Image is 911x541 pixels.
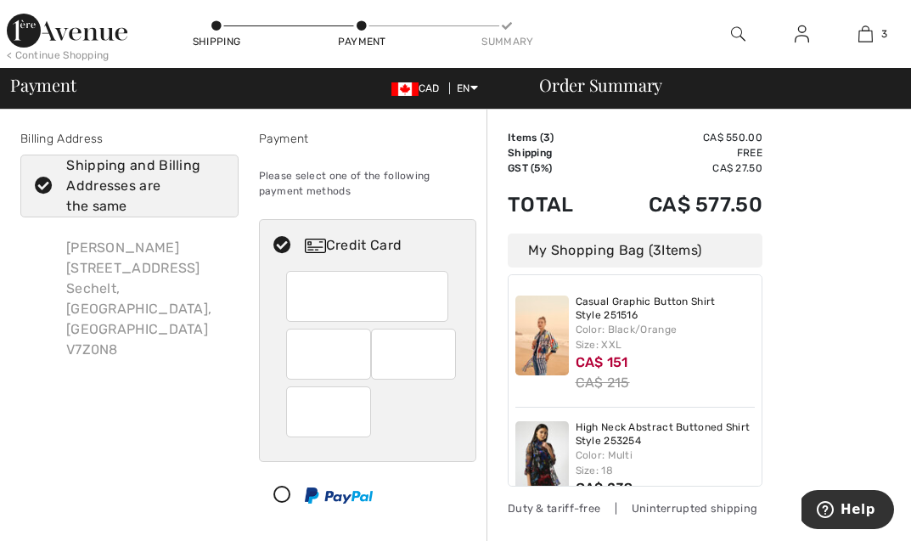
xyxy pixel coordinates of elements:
div: Shipping [191,34,242,49]
span: 3 [653,242,661,258]
img: High Neck Abstract Buttoned Shirt Style 253254 [515,421,569,501]
td: Items ( ) [508,130,601,145]
s: CA$ 215 [576,375,630,391]
div: Color: Black/Orange Size: XXL [576,322,756,352]
div: Duty & tariff-free | Uninterrupted shipping [508,500,762,516]
td: CA$ 550.00 [601,130,762,145]
span: 3 [543,132,550,144]
td: CA$ 577.50 [601,176,762,234]
a: High Neck Abstract Buttoned Shirt Style 253254 [576,421,756,448]
div: Summary [481,34,532,49]
td: Total [508,176,601,234]
img: Credit Card [305,239,326,253]
img: 1ère Avenue [7,14,127,48]
div: Please select one of the following payment methods [259,155,477,212]
img: My Bag [858,24,873,44]
span: 3 [881,26,887,42]
div: Order Summary [519,76,901,93]
td: CA$ 27.50 [601,161,762,176]
a: Sign In [781,24,823,45]
span: CA$ 151 [576,354,628,370]
img: Canadian Dollar [391,82,419,96]
a: Casual Graphic Button Shirt Style 251516 [576,296,756,322]
td: Free [601,145,762,161]
img: search the website [731,24,745,44]
iframe: Secure Credit Card Frame - Credit Card Number [300,277,437,316]
td: GST (5%) [508,161,601,176]
div: Color: Multi Size: 18 [576,448,756,478]
img: My Info [795,24,809,44]
iframe: Secure Credit Card Frame - Expiration Month [300,335,360,374]
span: CAD [391,82,447,94]
div: My Shopping Bag ( Items) [508,234,762,268]
div: < Continue Shopping [7,48,110,63]
div: Billing Address [20,130,239,148]
img: Casual Graphic Button Shirt Style 251516 [515,296,569,375]
img: PayPal [305,487,373,504]
span: CA$ 239 [576,480,633,496]
div: Payment [336,34,387,49]
a: 3 [835,24,897,44]
div: [PERSON_NAME] [STREET_ADDRESS] Sechelt, [GEOGRAPHIC_DATA], [GEOGRAPHIC_DATA] V7Z0N8 [53,224,239,374]
iframe: Secure Credit Card Frame - Expiration Year [385,335,445,374]
iframe: Secure Credit Card Frame - CVV [300,392,360,431]
iframe: Opens a widget where you can find more information [801,490,894,533]
div: Credit Card [305,235,464,256]
span: Payment [10,76,76,93]
span: EN [457,82,478,94]
div: Payment [259,130,477,148]
td: Shipping [508,145,601,161]
div: Shipping and Billing Addresses are the same [66,155,212,217]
